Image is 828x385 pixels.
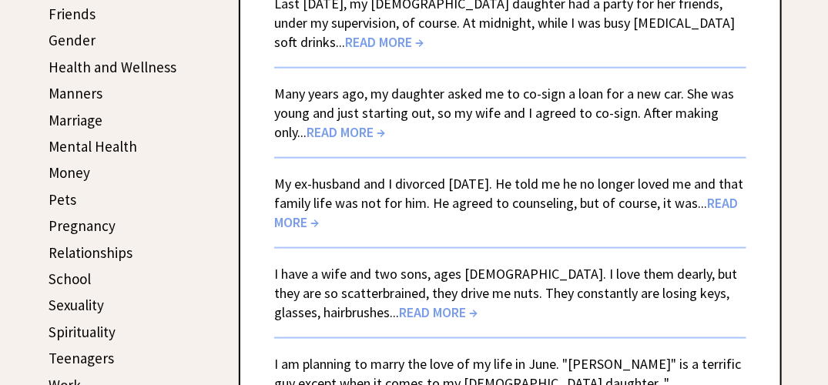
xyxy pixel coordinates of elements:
[274,175,743,231] a: My ex-husband and I divorced [DATE]. He told me he no longer loved me and that family life was no...
[49,137,137,156] a: Mental Health
[49,269,91,288] a: School
[49,323,116,341] a: Spirituality
[49,5,96,23] a: Friends
[49,296,104,314] a: Sexuality
[49,216,116,235] a: Pregnancy
[49,31,96,49] a: Gender
[399,303,478,321] span: READ MORE →
[274,265,737,321] a: I have a wife and two sons, ages [DEMOGRAPHIC_DATA]. I love them dearly, but they are so scatterb...
[49,84,102,102] a: Manners
[274,85,734,141] a: Many years ago, my daughter asked me to co-sign a loan for a new car. She was young and just star...
[307,123,385,141] span: READ MORE →
[49,58,176,76] a: Health and Wellness
[49,243,132,262] a: Relationships
[49,111,102,129] a: Marriage
[49,163,90,182] a: Money
[345,33,424,51] span: READ MORE →
[49,349,114,367] a: Teenagers
[274,194,738,231] span: READ MORE →
[49,190,76,209] a: Pets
